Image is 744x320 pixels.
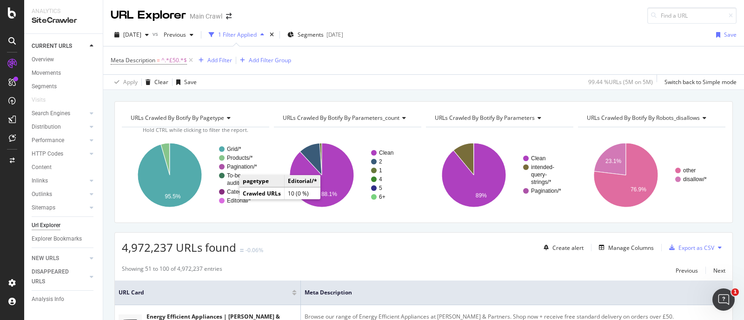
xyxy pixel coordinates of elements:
div: Movements [32,68,61,78]
text: other [683,167,696,174]
h4: URLs Crawled By Botify By parameters_count [281,111,413,125]
button: Manage Columns [595,242,654,253]
a: Visits [32,95,55,105]
div: 1 Filter Applied [218,31,257,39]
a: Content [32,163,96,172]
div: Showing 51 to 100 of 4,972,237 entries [122,265,222,276]
div: Performance [32,136,64,145]
h4: URLs Crawled By Botify By pagetype [129,111,261,125]
div: Segments [32,82,57,91]
a: Overview [32,55,96,65]
text: 2 [379,158,382,165]
div: Search Engines [32,109,70,118]
a: Analysis Info [32,294,96,304]
svg: A chart. [122,135,267,216]
div: Apply [123,78,138,86]
text: 4 [379,176,382,183]
text: Pagination/* [531,188,561,194]
div: times [268,30,276,39]
iframe: Intercom live chat [712,288,735,311]
div: Add Filter Group [249,56,291,64]
a: Explorer Bookmarks [32,234,96,244]
text: query- [531,171,547,178]
a: HTTP Codes [32,149,87,159]
button: Add Filter [195,55,232,66]
span: Hold CTRL while clicking to filter the report. [143,126,248,133]
a: CURRENT URLS [32,41,87,51]
h4: URLs Crawled By Botify By parameters [433,111,565,125]
div: Distribution [32,122,61,132]
div: Save [724,31,737,39]
button: Next [713,265,725,276]
td: Crawled URLs [239,188,285,200]
a: Performance [32,136,87,145]
span: URL Card [119,288,290,297]
div: Save [184,78,197,86]
div: Main Crawl [190,12,222,21]
text: 5 [379,185,382,191]
a: Url Explorer [32,221,96,230]
a: DISAPPEARED URLS [32,267,87,287]
span: 1 [731,288,739,296]
div: Add Filter [207,56,232,64]
button: Create alert [540,240,584,255]
svg: A chart. [274,135,419,216]
div: Export as CSV [678,244,714,252]
a: Movements [32,68,96,78]
span: Segments [298,31,324,39]
a: NEW URLS [32,254,87,263]
td: pagetype [239,175,285,187]
span: URLs Crawled By Botify By parameters [435,114,535,122]
button: 1 Filter Applied [205,27,268,42]
div: Clear [154,78,168,86]
div: Inlinks [32,176,48,186]
td: Editorial/* [285,175,321,187]
text: 23.1% [605,158,621,164]
div: Content [32,163,52,172]
text: 89% [476,192,487,199]
div: NEW URLS [32,254,59,263]
text: 1 [379,167,382,174]
text: 76.9% [631,186,646,193]
a: Inlinks [32,176,87,186]
text: strings/* [531,179,551,185]
div: Previous [676,267,698,274]
span: URLs Crawled By Botify By robots_disallows [587,114,700,122]
a: Sitemaps [32,203,87,213]
div: Analytics [32,7,95,15]
div: A chart. [578,135,723,216]
button: Save [712,27,737,42]
button: Previous [160,27,197,42]
text: Pagination/* [227,163,257,170]
div: Next [713,267,725,274]
text: Clean [531,155,545,162]
span: Meta Description [111,56,155,64]
div: Sitemaps [32,203,55,213]
span: Previous [160,31,186,39]
span: 4,972,237 URLs found [122,240,236,255]
div: Switch back to Simple mode [664,78,737,86]
a: Outlinks [32,189,87,199]
div: Visits [32,95,46,105]
div: Url Explorer [32,221,60,230]
text: Products/* [227,155,253,161]
span: URLs Crawled By Botify By parameters_count [283,114,399,122]
text: Category [227,189,250,195]
div: Explorer Bookmarks [32,234,82,244]
button: [DATE] [111,27,153,42]
text: Editorial/* [227,197,251,204]
div: Outlinks [32,189,52,199]
button: Export as CSV [665,240,714,255]
div: Create alert [552,244,584,252]
button: Add Filter Group [236,55,291,66]
text: disallow/* [683,176,707,183]
div: Manage Columns [608,244,654,252]
div: Analysis Info [32,294,64,304]
text: Grid/* [227,146,241,152]
text: Clean [379,150,393,156]
div: 99.44 % URLs ( 5M on 5M ) [588,78,653,86]
div: HTTP Codes [32,149,63,159]
h4: URLs Crawled By Botify By robots_disallows [585,111,717,125]
button: Segments[DATE] [284,27,347,42]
